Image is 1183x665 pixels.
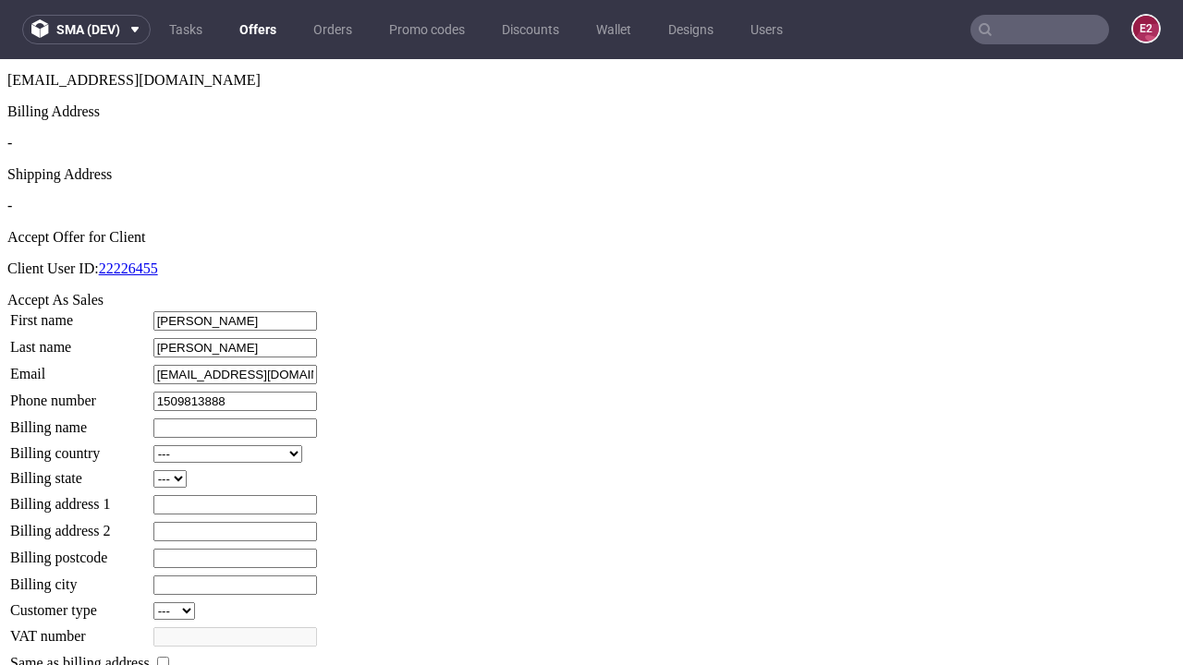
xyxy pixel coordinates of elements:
a: 22226455 [99,201,158,217]
div: Accept As Sales [7,233,1176,249]
div: Shipping Address [7,107,1176,124]
td: Same as billing address [9,594,151,614]
td: Billing city [9,515,151,537]
a: Designs [657,15,725,44]
a: Promo codes [378,15,476,44]
a: Wallet [585,15,642,44]
td: Customer type [9,542,151,562]
td: Last name [9,278,151,299]
span: sma (dev) [56,23,120,36]
td: Billing country [9,385,151,405]
a: Tasks [158,15,213,44]
figcaption: e2 [1133,16,1159,42]
div: Billing Address [7,44,1176,61]
a: Orders [302,15,363,44]
div: Accept Offer for Client [7,170,1176,187]
td: Billing name [9,358,151,380]
span: - [7,139,12,154]
td: First name [9,251,151,272]
td: Billing address 1 [9,435,151,456]
p: Client User ID: [7,201,1176,218]
td: Billing state [9,410,151,429]
td: Billing address 2 [9,462,151,483]
td: VAT number [9,567,151,588]
td: Email [9,305,151,326]
a: Offers [228,15,287,44]
span: - [7,76,12,91]
button: sma (dev) [22,15,151,44]
td: Billing postcode [9,489,151,510]
a: Discounts [491,15,570,44]
a: Users [739,15,794,44]
td: Phone number [9,332,151,353]
span: [EMAIL_ADDRESS][DOMAIN_NAME] [7,13,261,29]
